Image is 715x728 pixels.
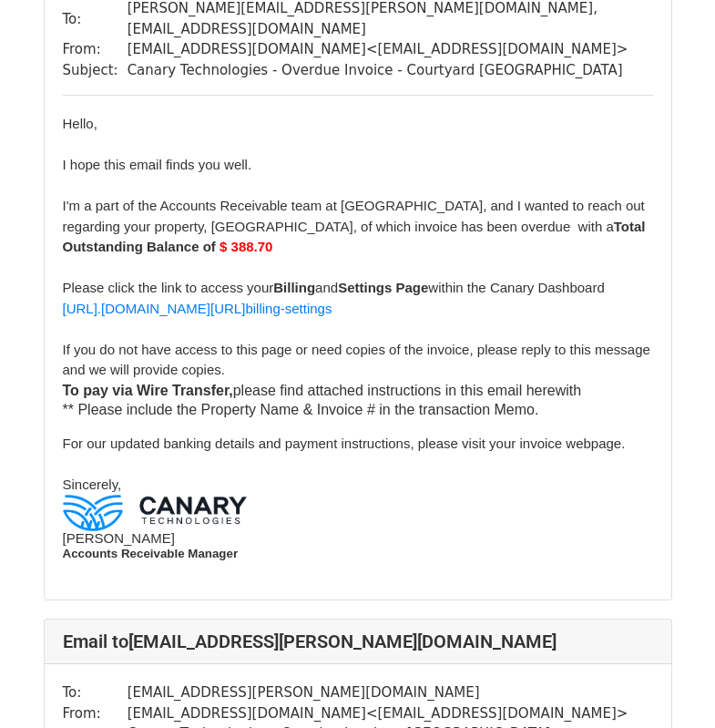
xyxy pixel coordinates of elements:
span: Please click the link to access your and within the Canary Dashboard [63,280,605,295]
span: If you do not have access to this page or need copies of the invoice, please reply to this messag... [63,342,650,378]
img: c29b55174a6d10e35b8ed12ea38c4a16ab5ad042.png [63,495,247,531]
td: To: [63,682,128,703]
b: Total Outstanding Balance of [63,219,646,255]
strong: To pay via Wire Transfer, [63,383,233,398]
h4: Email to [EMAIL_ADDRESS][PERSON_NAME][DOMAIN_NAME] [63,631,653,652]
span: ** Please include the Property Name & Invoice # in the transaction Memo. [63,402,539,417]
td: [EMAIL_ADDRESS][DOMAIN_NAME] < [EMAIL_ADDRESS][DOMAIN_NAME] > [128,703,653,724]
span: Hello, [63,116,97,131]
td: Subject: [63,60,128,81]
td: Canary Technologies - Overdue Invoice - Courtyard [GEOGRAPHIC_DATA] [128,60,653,81]
b: Settings Page [338,280,428,295]
b: Billing [273,280,315,295]
span: I hope this email finds you well. [63,157,252,172]
td: [EMAIL_ADDRESS][PERSON_NAME][DOMAIN_NAME] [128,682,653,703]
span: Sincerely, [63,477,122,492]
span: I'm a part of the Accounts Receivable team at [GEOGRAPHIC_DATA], and I wanted to reach out regard... [63,198,646,254]
span: please find attached instructions in this email herewith [63,383,582,398]
span: For our updated banking details and payment instructions, please visit your invoice webpage. [63,436,626,451]
td: From: [63,39,128,60]
b: $ 388.70 [220,239,272,254]
span: Accounts Receivable Manager [63,547,239,560]
td: [EMAIL_ADDRESS][DOMAIN_NAME] < [EMAIL_ADDRESS][DOMAIN_NAME] > [128,39,653,60]
a: [URL].[DOMAIN_NAME][URL]billing-settings [63,301,332,316]
span: [PERSON_NAME] [63,530,175,546]
iframe: Chat Widget [624,641,715,728]
td: From: [63,703,128,724]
